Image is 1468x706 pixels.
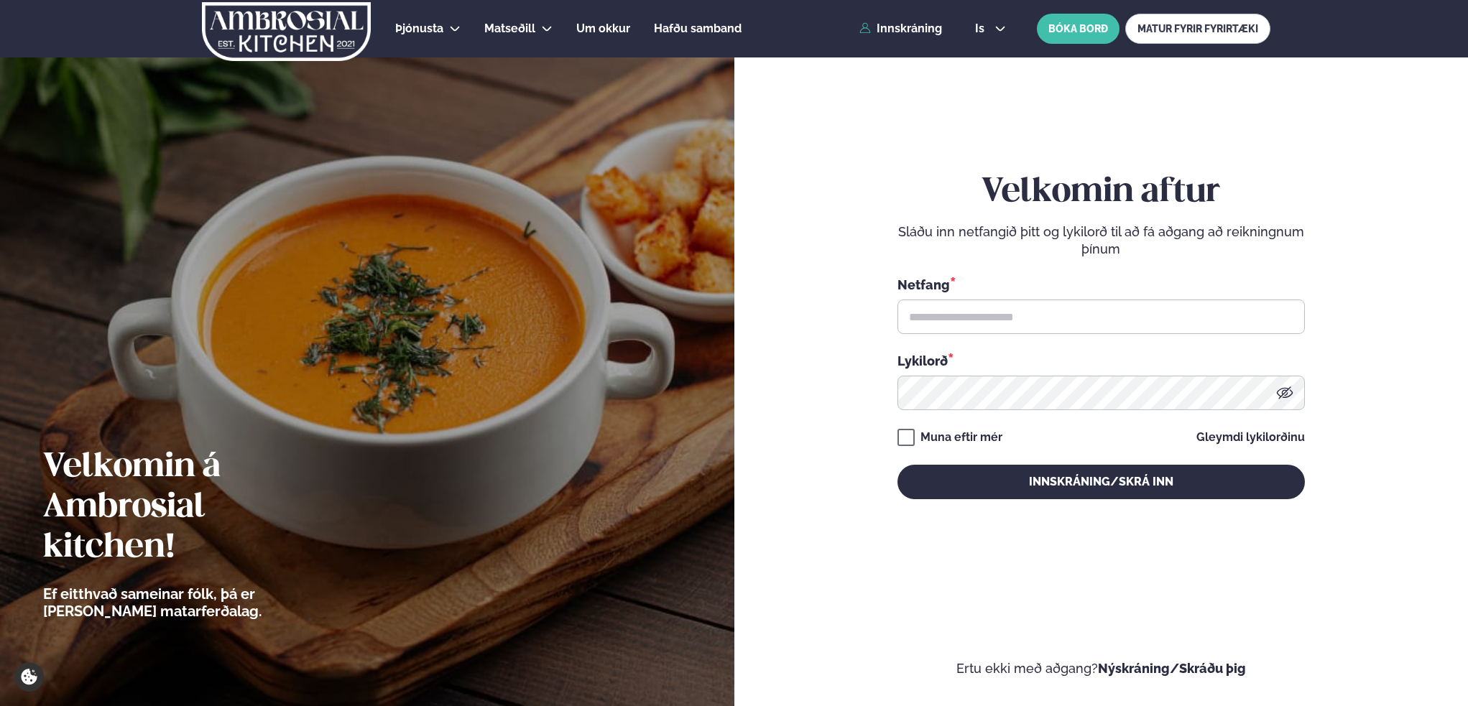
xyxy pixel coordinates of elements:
[1037,14,1120,44] button: BÓKA BORÐ
[975,23,989,34] span: is
[43,585,341,620] p: Ef eitthvað sameinar fólk, þá er [PERSON_NAME] matarferðalag.
[200,2,372,61] img: logo
[964,23,1017,34] button: is
[859,22,942,35] a: Innskráning
[576,20,630,37] a: Um okkur
[654,20,742,37] a: Hafðu samband
[897,465,1305,499] button: Innskráning/Skrá inn
[484,22,535,35] span: Matseðill
[395,22,443,35] span: Þjónusta
[395,20,443,37] a: Þjónusta
[897,172,1305,213] h2: Velkomin aftur
[654,22,742,35] span: Hafðu samband
[14,662,44,692] a: Cookie settings
[576,22,630,35] span: Um okkur
[43,447,341,568] h2: Velkomin á Ambrosial kitchen!
[1098,661,1246,676] a: Nýskráning/Skráðu þig
[777,660,1426,677] p: Ertu ekki með aðgang?
[484,20,535,37] a: Matseðill
[897,351,1305,370] div: Lykilorð
[1125,14,1270,44] a: MATUR FYRIR FYRIRTÆKI
[897,223,1305,258] p: Sláðu inn netfangið þitt og lykilorð til að fá aðgang að reikningnum þínum
[897,275,1305,294] div: Netfang
[1196,432,1305,443] a: Gleymdi lykilorðinu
